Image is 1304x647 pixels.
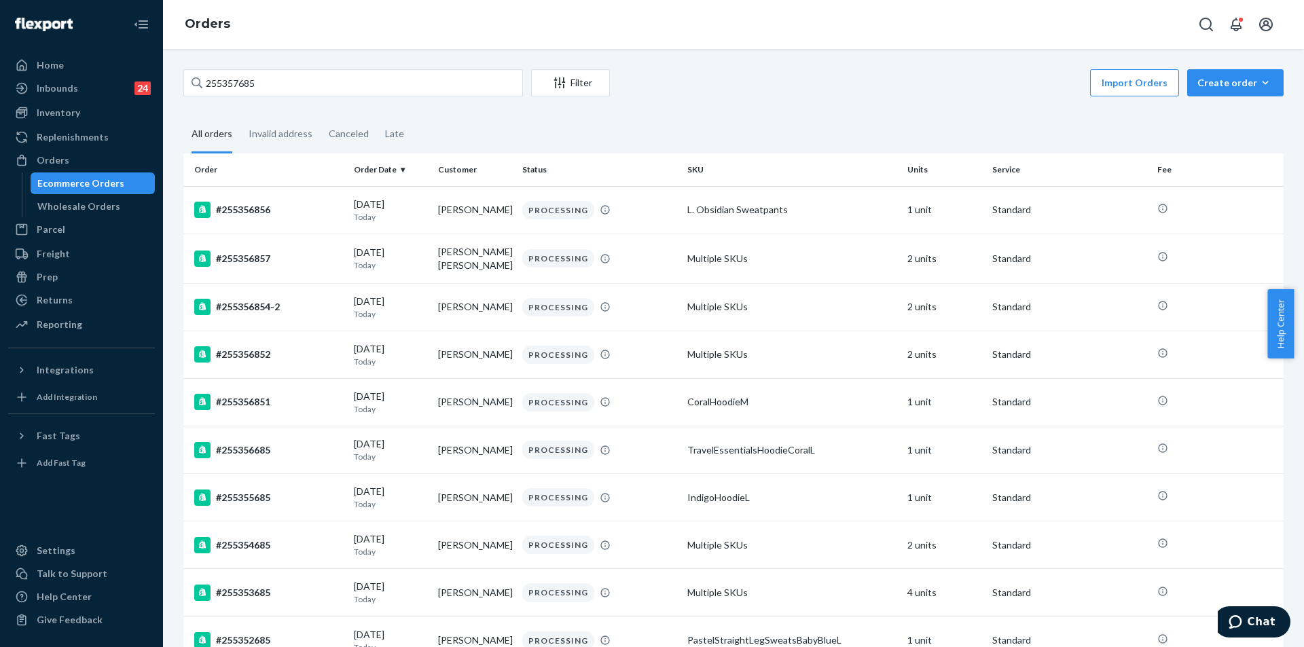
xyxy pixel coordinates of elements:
[522,583,594,602] div: PROCESSING
[194,442,343,458] div: #255356685
[37,544,75,557] div: Settings
[37,293,73,307] div: Returns
[354,485,427,510] div: [DATE]
[992,252,1146,265] p: Standard
[522,249,594,267] div: PROCESSING
[194,299,343,315] div: #255356854-2
[433,521,517,569] td: [PERSON_NAME]
[354,546,427,557] p: Today
[37,363,94,377] div: Integrations
[433,426,517,474] td: [PERSON_NAME]
[354,246,427,271] div: [DATE]
[522,536,594,554] div: PROCESSING
[37,391,97,403] div: Add Integration
[37,318,82,331] div: Reporting
[37,223,65,236] div: Parcel
[354,211,427,223] p: Today
[687,633,896,647] div: PastelStraightLegSweatsBabyBlueL
[1090,69,1179,96] button: Import Orders
[522,346,594,364] div: PROCESSING
[354,498,427,510] p: Today
[8,149,155,171] a: Orders
[354,295,427,320] div: [DATE]
[354,451,427,462] p: Today
[987,153,1152,186] th: Service
[1252,11,1280,38] button: Open account menu
[433,186,517,234] td: [PERSON_NAME]
[183,69,523,96] input: Search orders
[8,359,155,381] button: Integrations
[385,116,404,151] div: Late
[37,247,70,261] div: Freight
[37,429,80,443] div: Fast Tags
[1267,289,1294,358] span: Help Center
[8,452,155,474] a: Add Fast Tag
[8,102,155,124] a: Inventory
[682,569,902,616] td: Multiple SKUs
[992,203,1146,217] p: Standard
[8,126,155,148] a: Replenishments
[8,425,155,447] button: Fast Tags
[522,488,594,506] div: PROCESSING
[354,403,427,415] p: Today
[329,116,369,151] div: Canceled
[37,200,120,213] div: Wholesale Orders
[433,474,517,521] td: [PERSON_NAME]
[354,259,427,271] p: Today
[194,394,343,410] div: #255356851
[194,346,343,363] div: #255356852
[531,69,610,96] button: Filter
[8,586,155,608] a: Help Center
[682,283,902,331] td: Multiple SKUs
[902,331,986,378] td: 2 units
[8,540,155,561] a: Settings
[37,153,69,167] div: Orders
[687,203,896,217] div: L. Obsidian Sweatpants
[194,202,343,218] div: #255356856
[31,172,156,194] a: Ecommerce Orders
[8,563,155,585] button: Talk to Support
[433,283,517,331] td: [PERSON_NAME]
[522,201,594,219] div: PROCESSING
[438,164,511,175] div: Customer
[902,426,986,474] td: 1 unit
[8,243,155,265] a: Freight
[354,593,427,605] p: Today
[992,395,1146,409] p: Standard
[517,153,682,186] th: Status
[37,613,103,627] div: Give Feedback
[433,331,517,378] td: [PERSON_NAME]
[8,54,155,76] a: Home
[687,395,896,409] div: CoralHoodieM
[1197,76,1273,90] div: Create order
[249,116,312,151] div: Invalid address
[1187,69,1284,96] button: Create order
[174,5,241,44] ol: breadcrumbs
[354,390,427,415] div: [DATE]
[433,378,517,426] td: [PERSON_NAME]
[8,77,155,99] a: Inbounds24
[902,283,986,331] td: 2 units
[902,569,986,616] td: 4 units
[8,609,155,631] button: Give Feedback
[194,251,343,267] div: #255356857
[902,521,986,569] td: 2 units
[37,81,78,95] div: Inbounds
[194,537,343,553] div: #255354685
[992,491,1146,504] p: Standard
[682,234,902,283] td: Multiple SKUs
[522,393,594,411] div: PROCESSING
[902,474,986,521] td: 1 unit
[902,153,986,186] th: Units
[37,130,109,144] div: Replenishments
[192,116,232,153] div: All orders
[354,308,427,320] p: Today
[1193,11,1220,38] button: Open Search Box
[37,590,92,604] div: Help Center
[15,18,73,31] img: Flexport logo
[31,196,156,217] a: Wholesale Orders
[37,106,80,119] div: Inventory
[354,198,427,223] div: [DATE]
[902,378,986,426] td: 1 unit
[682,331,902,378] td: Multiple SKUs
